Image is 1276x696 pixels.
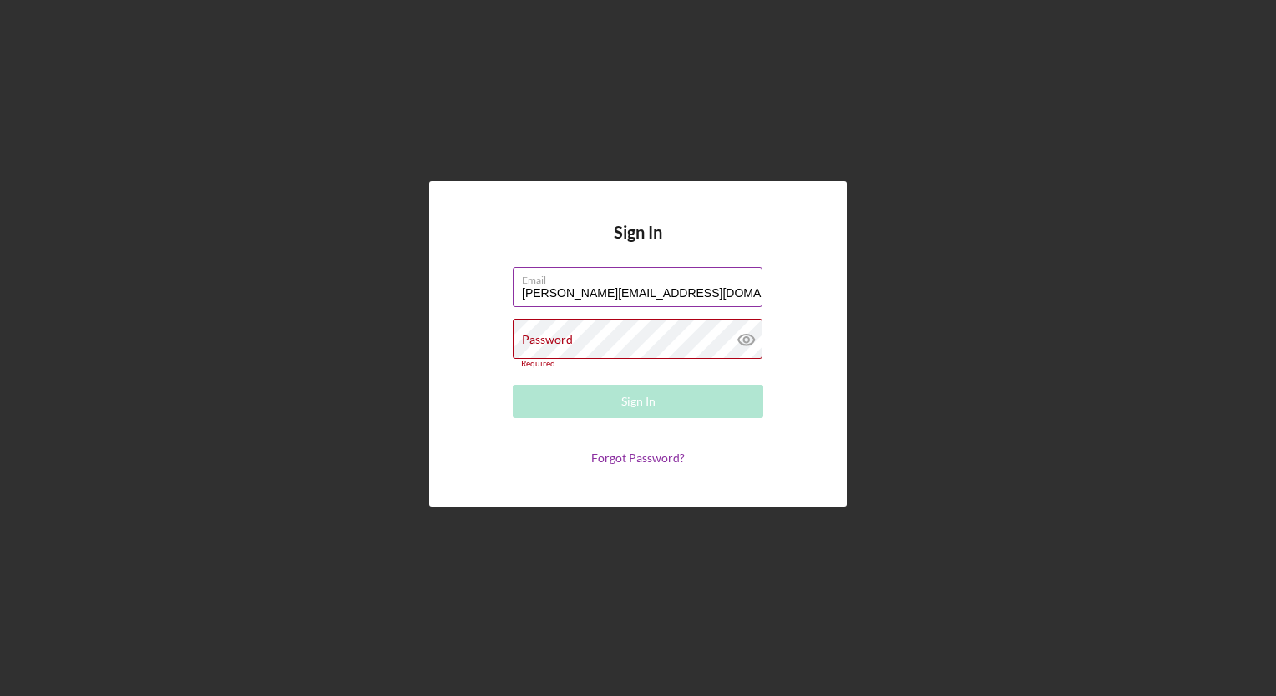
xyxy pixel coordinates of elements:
[614,223,662,267] h4: Sign In
[621,385,656,418] div: Sign In
[522,268,762,286] label: Email
[513,385,763,418] button: Sign In
[513,359,763,369] div: Required
[591,451,685,465] a: Forgot Password?
[522,333,573,346] label: Password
